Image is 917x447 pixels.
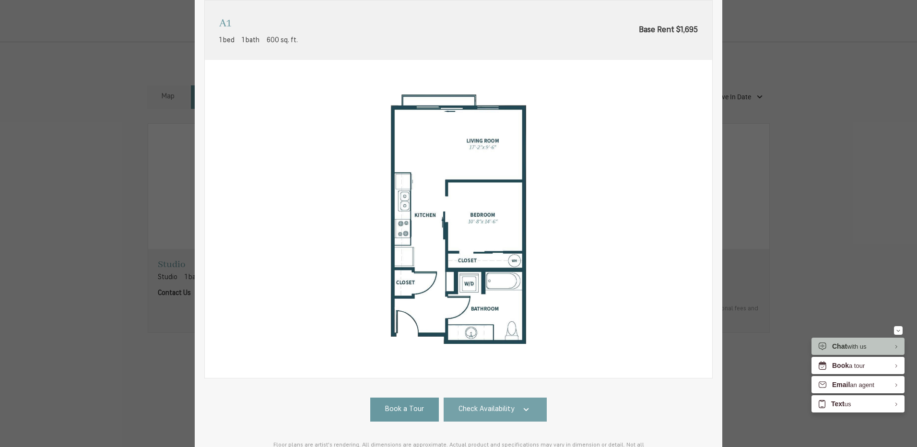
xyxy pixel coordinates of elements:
[242,35,259,46] span: 1 bath
[219,35,235,46] span: 1 bed
[385,404,424,415] span: Book a Tour
[444,398,547,422] a: Check Availability
[267,35,298,46] span: 600 sq. ft.
[458,404,515,415] span: Check Availability
[639,24,698,36] span: Base Rent $1,695
[370,398,439,422] a: Book a Tour
[219,15,231,33] p: A1
[205,60,712,378] img: A1 - 1 bedroom floorplan layout with 1 bathroom and 600 square feet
